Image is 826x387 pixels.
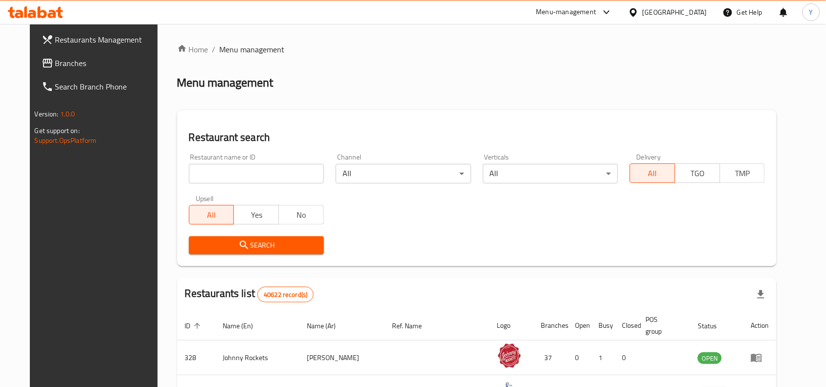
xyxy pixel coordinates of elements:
[215,341,299,375] td: Johnny Rockets
[637,154,661,160] label: Delivery
[497,343,522,368] img: Johnny Rockets
[536,6,597,18] div: Menu-management
[698,352,722,364] div: OPEN
[189,236,324,254] button: Search
[809,7,813,18] span: Y
[185,286,314,302] h2: Restaurants list
[196,195,214,202] label: Upsell
[212,44,216,55] li: /
[307,320,348,332] span: Name (Ar)
[591,341,615,375] td: 1
[489,311,533,341] th: Logo
[55,34,160,46] span: Restaurants Management
[238,208,275,222] span: Yes
[615,311,638,341] th: Closed
[258,290,313,299] span: 40622 record(s)
[189,130,765,145] h2: Restaurant search
[299,341,384,375] td: [PERSON_NAME]
[679,166,716,181] span: TGO
[35,134,97,147] a: Support.OpsPlatform
[35,124,80,137] span: Get support on:
[533,311,568,341] th: Branches
[34,51,168,75] a: Branches
[34,28,168,51] a: Restaurants Management
[720,163,765,183] button: TMP
[591,311,615,341] th: Busy
[185,320,204,332] span: ID
[177,44,777,55] nav: breadcrumb
[177,341,215,375] td: 328
[233,205,279,225] button: Yes
[724,166,761,181] span: TMP
[698,353,722,364] span: OPEN
[698,320,730,332] span: Status
[283,208,320,222] span: No
[35,108,59,120] span: Version:
[60,108,75,120] span: 1.0.0
[223,320,266,332] span: Name (En)
[55,81,160,92] span: Search Branch Phone
[533,341,568,375] td: 37
[257,287,314,302] div: Total records count
[749,283,773,306] div: Export file
[189,164,324,183] input: Search for restaurant name or ID..
[483,164,618,183] div: All
[743,311,777,341] th: Action
[634,166,671,181] span: All
[193,208,230,222] span: All
[392,320,435,332] span: Ref. Name
[278,205,324,225] button: No
[336,164,471,183] div: All
[568,341,591,375] td: 0
[55,57,160,69] span: Branches
[197,239,316,251] span: Search
[34,75,168,98] a: Search Branch Phone
[646,314,679,337] span: POS group
[675,163,720,183] button: TGO
[630,163,675,183] button: All
[177,75,274,91] h2: Menu management
[189,205,234,225] button: All
[568,311,591,341] th: Open
[642,7,707,18] div: [GEOGRAPHIC_DATA]
[615,341,638,375] td: 0
[751,352,769,364] div: Menu
[177,44,208,55] a: Home
[220,44,285,55] span: Menu management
